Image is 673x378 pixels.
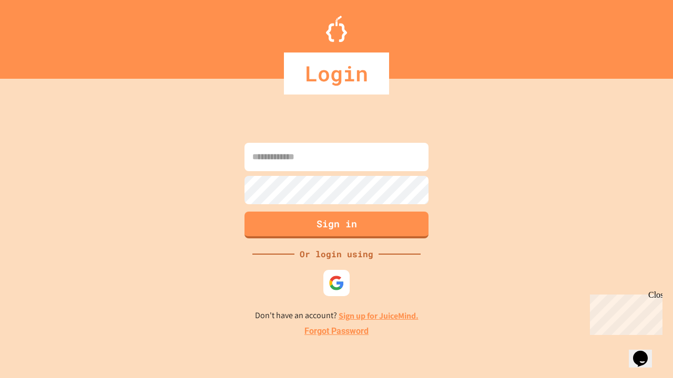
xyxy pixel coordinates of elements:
div: Or login using [294,248,379,260]
div: Chat with us now!Close [4,4,73,67]
div: Login [284,52,389,94]
img: Logo.svg [326,16,347,42]
iframe: chat widget [586,290,662,335]
a: Forgot Password [304,325,369,338]
button: Sign in [244,212,429,238]
iframe: chat widget [629,336,662,367]
img: google-icon.svg [329,275,344,291]
a: Sign up for JuiceMind. [339,310,419,321]
p: Don't have an account? [255,309,419,322]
